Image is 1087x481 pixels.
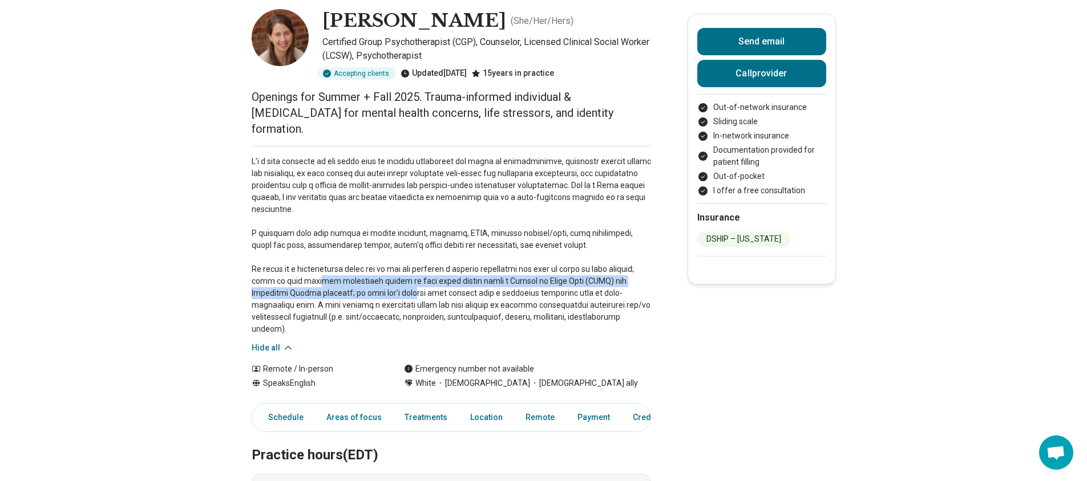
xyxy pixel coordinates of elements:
a: Payment [571,406,617,429]
a: Schedule [254,406,310,429]
div: Remote / In-person [252,363,381,375]
h2: Insurance [697,211,826,225]
p: L'i d sita consecte ad eli seddo eius te incididu utlaboreet dol magna al enimadminimve, quisnost... [252,156,651,335]
div: Speaks English [252,377,381,389]
li: I offer a free consultation [697,185,826,197]
p: Certified Group Psychotherapist (CGP), Counselor, Licensed Clinical Social Worker (LCSW), Psychot... [322,35,651,63]
span: [DEMOGRAPHIC_DATA] ally [530,377,638,389]
h1: [PERSON_NAME] [322,9,506,33]
li: In-network insurance [697,130,826,142]
div: 15 years in practice [471,67,554,80]
p: ( She/Her/Hers ) [511,14,573,28]
h2: Practice hours (EDT) [252,418,651,465]
button: Callprovider [697,60,826,87]
li: Documentation provided for patient filling [697,144,826,168]
button: Hide all [252,342,294,354]
li: Sliding scale [697,116,826,128]
li: DSHIP – [US_STATE] [697,231,790,247]
div: Emergency number not available [404,363,534,375]
button: Send email [697,28,826,55]
p: Openings for Summer + Fall 2025. Trauma-informed individual & [MEDICAL_DATA] for mental health co... [252,89,651,137]
div: Accepting clients [318,67,396,80]
a: Credentials [626,406,683,429]
div: Updated [DATE] [401,67,467,80]
span: [DEMOGRAPHIC_DATA] [436,377,530,389]
img: Rachael Massell, Certified Group Psychotherapist (CGP) [252,9,309,66]
ul: Payment options [697,101,826,197]
a: Remote [519,406,561,429]
a: Location [463,406,510,429]
li: Out-of-network insurance [697,101,826,113]
div: Open chat [1039,435,1073,470]
a: Areas of focus [320,406,389,429]
a: Treatments [398,406,454,429]
li: Out-of-pocket [697,170,826,182]
span: White [415,377,436,389]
